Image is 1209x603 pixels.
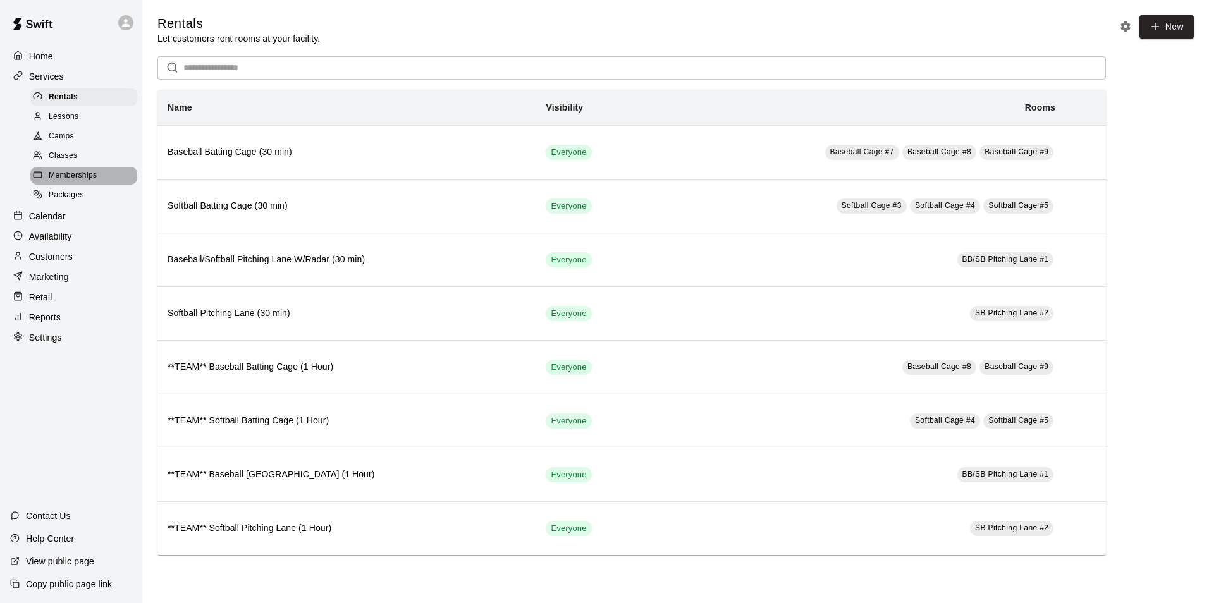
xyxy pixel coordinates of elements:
[49,150,77,162] span: Classes
[29,50,53,63] p: Home
[168,199,525,213] h6: Softball Batting Cage (30 min)
[988,416,1048,425] span: Softball Cage #5
[10,227,132,246] a: Availability
[546,467,591,482] div: This service is visible to all of your customers
[29,250,73,263] p: Customers
[988,201,1048,210] span: Softball Cage #5
[546,198,591,214] div: This service is visible to all of your customers
[962,255,1049,264] span: BB/SB Pitching Lane #1
[29,271,69,283] p: Marketing
[168,521,525,535] h6: **TEAM** Softball Pitching Lane (1 Hour)
[915,416,975,425] span: Softball Cage #4
[10,267,132,286] a: Marketing
[546,413,591,429] div: This service is visible to all of your customers
[915,201,975,210] span: Softball Cage #4
[975,523,1048,532] span: SB Pitching Lane #2
[546,252,591,267] div: This service is visible to all of your customers
[29,291,52,303] p: Retail
[10,328,132,347] a: Settings
[10,207,132,226] a: Calendar
[30,87,142,107] a: Rentals
[10,47,132,66] a: Home
[30,128,137,145] div: Camps
[546,200,591,212] span: Everyone
[29,70,64,83] p: Services
[26,532,74,545] p: Help Center
[985,362,1048,371] span: Baseball Cage #9
[30,127,142,147] a: Camps
[546,360,591,375] div: This service is visible to all of your customers
[157,15,320,32] h5: Rentals
[975,308,1048,317] span: SB Pitching Lane #2
[546,523,591,535] span: Everyone
[30,147,142,166] a: Classes
[1139,15,1194,39] a: New
[29,230,72,243] p: Availability
[546,306,591,321] div: This service is visible to all of your customers
[26,578,112,590] p: Copy public page link
[30,107,142,126] a: Lessons
[30,166,142,186] a: Memberships
[30,88,137,106] div: Rentals
[907,362,971,371] span: Baseball Cage #8
[157,32,320,45] p: Let customers rent rooms at your facility.
[546,415,591,427] span: Everyone
[26,555,94,568] p: View public page
[49,91,78,104] span: Rentals
[29,331,62,344] p: Settings
[168,253,525,267] h6: Baseball/Softball Pitching Lane W/Radar (30 min)
[30,147,137,165] div: Classes
[168,145,525,159] h6: Baseball Batting Cage (30 min)
[830,147,894,156] span: Baseball Cage #7
[907,147,971,156] span: Baseball Cage #8
[49,169,97,182] span: Memberships
[168,307,525,320] h6: Softball Pitching Lane (30 min)
[1116,17,1135,36] button: Rental settings
[546,362,591,374] span: Everyone
[985,147,1048,156] span: Baseball Cage #9
[168,414,525,428] h6: **TEAM** Softball Batting Cage (1 Hour)
[546,469,591,481] span: Everyone
[1025,102,1055,113] b: Rooms
[26,509,71,522] p: Contact Us
[49,189,84,202] span: Packages
[842,201,902,210] span: Softball Cage #3
[49,111,79,123] span: Lessons
[29,210,66,222] p: Calendar
[168,102,192,113] b: Name
[30,186,137,204] div: Packages
[546,102,583,113] b: Visibility
[29,311,61,324] p: Reports
[10,67,132,86] a: Services
[30,108,137,126] div: Lessons
[168,360,525,374] h6: **TEAM** Baseball Batting Cage (1 Hour)
[10,308,132,327] a: Reports
[10,288,132,307] a: Retail
[157,90,1106,555] table: simple table
[962,470,1049,478] span: BB/SB Pitching Lane #1
[546,254,591,266] span: Everyone
[546,308,591,320] span: Everyone
[10,247,132,266] a: Customers
[49,130,74,143] span: Camps
[168,468,525,482] h6: **TEAM** Baseball [GEOGRAPHIC_DATA] (1 Hour)
[30,167,137,185] div: Memberships
[546,521,591,536] div: This service is visible to all of your customers
[546,147,591,159] span: Everyone
[546,145,591,160] div: This service is visible to all of your customers
[30,186,142,205] a: Packages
